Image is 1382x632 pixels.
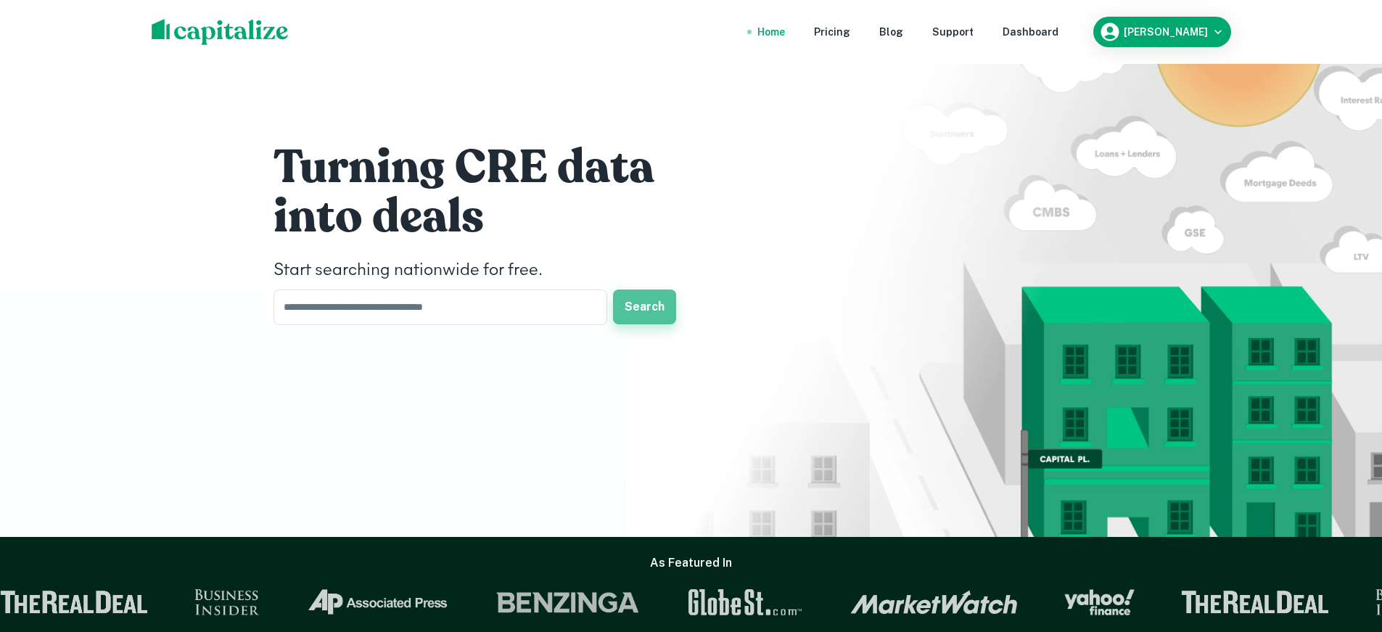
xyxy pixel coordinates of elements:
a: Home [757,24,785,40]
button: Search [613,290,676,324]
img: Market Watch [850,590,1017,615]
img: Associated Press [305,589,448,615]
img: Business Insider [194,589,259,615]
img: capitalize-logo.png [152,19,289,45]
h6: As Featured In [650,554,732,572]
button: [PERSON_NAME] [1093,17,1231,47]
iframe: Chat Widget [1309,516,1382,586]
h6: [PERSON_NAME] [1124,27,1208,37]
img: Benzinga [495,589,640,615]
img: GlobeSt [686,589,804,615]
a: Dashboard [1003,24,1058,40]
a: Pricing [814,24,850,40]
img: The Real Deal [1181,591,1329,614]
h1: Turning CRE data [273,139,709,197]
img: Yahoo Finance [1064,589,1134,615]
a: Support [932,24,974,40]
h1: into deals [273,188,709,246]
h4: Start searching nationwide for free. [273,258,709,284]
a: Blog [879,24,903,40]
